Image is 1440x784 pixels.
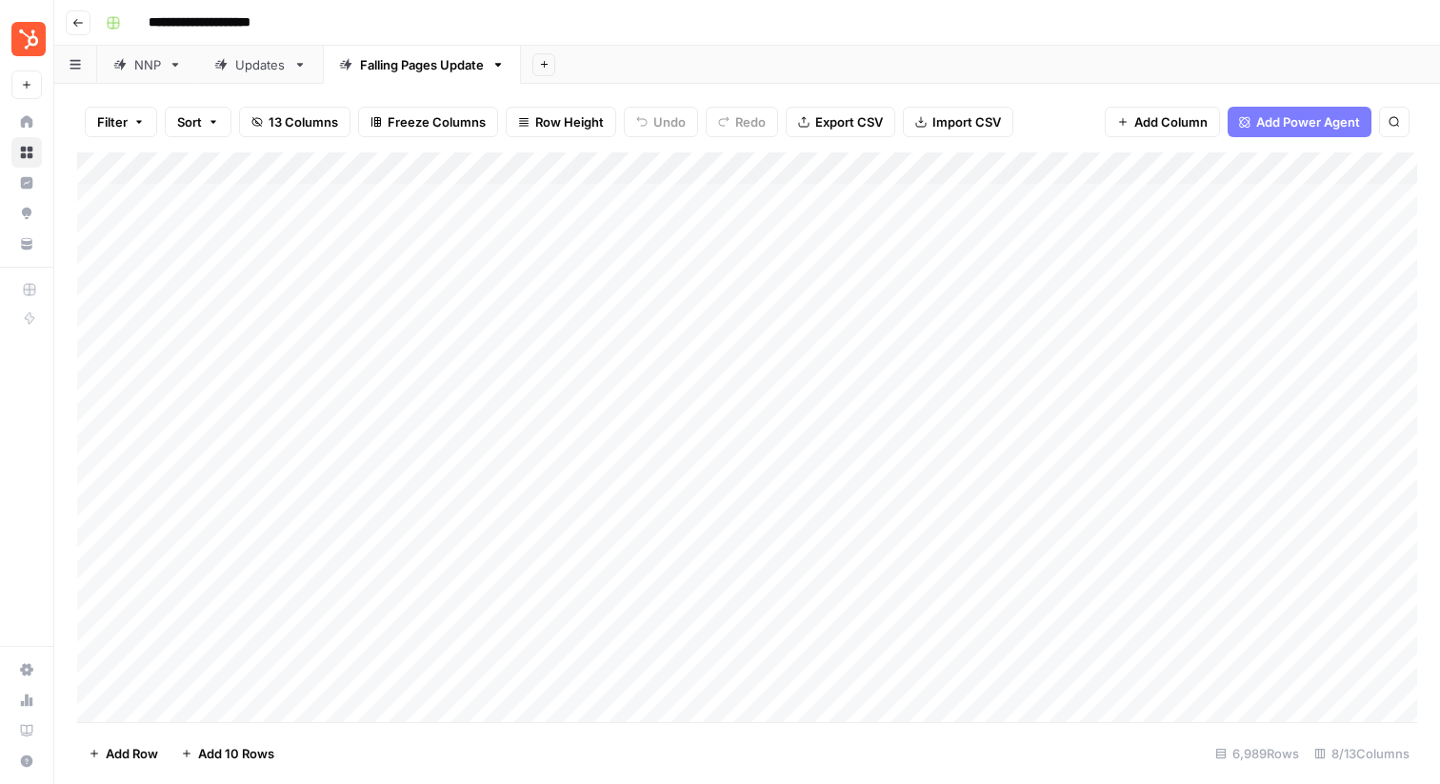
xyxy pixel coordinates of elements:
[1228,107,1371,137] button: Add Power Agent
[815,112,883,131] span: Export CSV
[735,112,766,131] span: Redo
[134,55,161,74] div: NNP
[706,107,778,137] button: Redo
[653,112,686,131] span: Undo
[1134,112,1208,131] span: Add Column
[97,112,128,131] span: Filter
[239,107,350,137] button: 13 Columns
[106,744,158,763] span: Add Row
[506,107,616,137] button: Row Height
[358,107,498,137] button: Freeze Columns
[170,738,286,769] button: Add 10 Rows
[786,107,895,137] button: Export CSV
[165,107,231,137] button: Sort
[97,46,198,84] a: NNP
[269,112,338,131] span: 13 Columns
[1105,107,1220,137] button: Add Column
[360,55,484,74] div: Falling Pages Update
[11,168,42,198] a: Insights
[388,112,486,131] span: Freeze Columns
[1307,738,1417,769] div: 8/13 Columns
[11,22,46,56] img: Blog Content Action Plan Logo
[535,112,604,131] span: Row Height
[177,112,202,131] span: Sort
[932,112,1001,131] span: Import CSV
[11,198,42,229] a: Opportunities
[11,654,42,685] a: Settings
[235,55,286,74] div: Updates
[198,744,274,763] span: Add 10 Rows
[624,107,698,137] button: Undo
[11,107,42,137] a: Home
[1208,738,1307,769] div: 6,989 Rows
[11,137,42,168] a: Browse
[198,46,323,84] a: Updates
[11,746,42,776] button: Help + Support
[11,715,42,746] a: Learning Hub
[11,229,42,259] a: Your Data
[903,107,1013,137] button: Import CSV
[11,15,42,63] button: Workspace: Blog Content Action Plan
[77,738,170,769] button: Add Row
[1256,112,1360,131] span: Add Power Agent
[323,46,521,84] a: Falling Pages Update
[11,685,42,715] a: Usage
[85,107,157,137] button: Filter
